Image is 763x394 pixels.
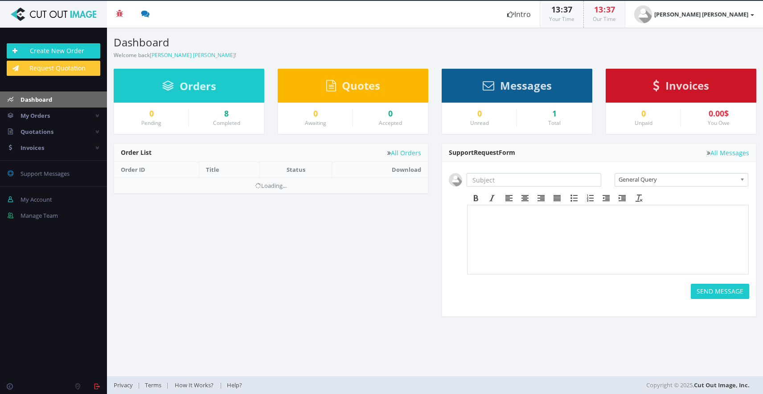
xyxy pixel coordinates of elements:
[114,376,542,394] div: | | |
[654,10,748,18] strong: [PERSON_NAME] [PERSON_NAME]
[468,205,748,274] iframe: Rich Text Area. Press ALT-F9 for menu. Press ALT-F10 for toolbar. Press ALT-0 for help
[470,119,489,127] small: Unread
[566,192,582,204] div: Bullet list
[549,192,565,204] div: Justify
[498,1,540,28] a: Intro
[259,162,332,178] th: Status
[594,4,603,15] span: 13
[21,170,70,178] span: Support Messages
[7,61,100,76] a: Request Quotation
[468,192,484,204] div: Bold
[634,5,652,23] img: user_default.jpg
[140,381,166,389] a: Terms
[619,174,736,185] span: General Query
[653,83,709,91] a: Invoices
[560,4,563,15] span: :
[7,43,100,58] a: Create New Order
[694,381,750,389] a: Cut Out Image, Inc.
[631,192,647,204] div: Clear formatting
[7,8,100,21] img: Cut Out Image
[21,128,53,136] span: Quotations
[613,109,674,118] a: 0
[606,4,615,15] span: 37
[150,51,235,59] a: [PERSON_NAME] [PERSON_NAME]
[342,78,380,93] span: Quotes
[449,109,510,118] a: 0
[691,284,749,299] button: SEND MESSAGE
[467,173,601,187] input: Subject
[614,192,630,204] div: Increase indent
[474,148,499,157] span: Request
[500,78,552,93] span: Messages
[21,95,52,104] span: Dashboard
[524,109,585,118] div: 1
[483,83,552,91] a: Messages
[551,4,560,15] span: 13
[180,79,216,93] span: Orders
[501,192,517,204] div: Align left
[549,15,574,23] small: Your Time
[285,109,346,118] a: 0
[707,149,749,156] a: All Messages
[222,381,246,389] a: Help?
[196,109,257,118] a: 8
[688,109,749,118] div: 0.00$
[114,51,236,59] small: Welcome back !
[114,37,428,48] h3: Dashboard
[665,78,709,93] span: Invoices
[162,84,216,92] a: Orders
[517,192,533,204] div: Align center
[603,4,606,15] span: :
[175,381,213,389] span: How It Works?
[21,112,50,120] span: My Orders
[360,109,421,118] a: 0
[332,162,428,178] th: Download
[141,119,161,127] small: Pending
[121,148,152,157] span: Order List
[582,192,598,204] div: Numbered list
[646,381,750,390] span: Copyright © 2025,
[114,162,199,178] th: Order ID
[593,15,616,23] small: Our Time
[484,192,500,204] div: Italic
[326,83,380,91] a: Quotes
[169,381,219,389] a: How It Works?
[21,212,58,220] span: Manage Team
[305,119,326,127] small: Awaiting
[598,192,614,204] div: Decrease indent
[121,109,182,118] a: 0
[563,4,572,15] span: 37
[21,195,52,203] span: My Account
[199,162,259,178] th: Title
[114,178,428,193] td: Loading...
[449,173,462,187] img: user_default.jpg
[379,119,402,127] small: Accepted
[533,192,549,204] div: Align right
[387,149,421,156] a: All Orders
[548,119,561,127] small: Total
[635,119,652,127] small: Unpaid
[449,148,515,157] span: Support Form
[625,1,763,28] a: [PERSON_NAME] [PERSON_NAME]
[213,119,240,127] small: Completed
[114,381,137,389] a: Privacy
[21,144,44,152] span: Invoices
[708,119,730,127] small: You Owe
